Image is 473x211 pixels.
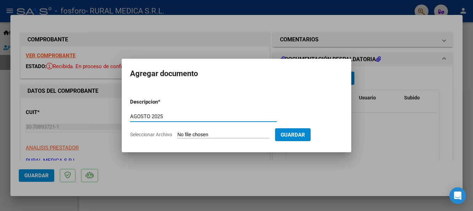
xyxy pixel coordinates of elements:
[130,132,172,137] span: Seleccionar Archivo
[130,67,343,80] h2: Agregar documento
[275,128,311,141] button: Guardar
[130,98,194,106] p: Descripcion
[281,132,305,138] span: Guardar
[449,187,466,204] div: Open Intercom Messenger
